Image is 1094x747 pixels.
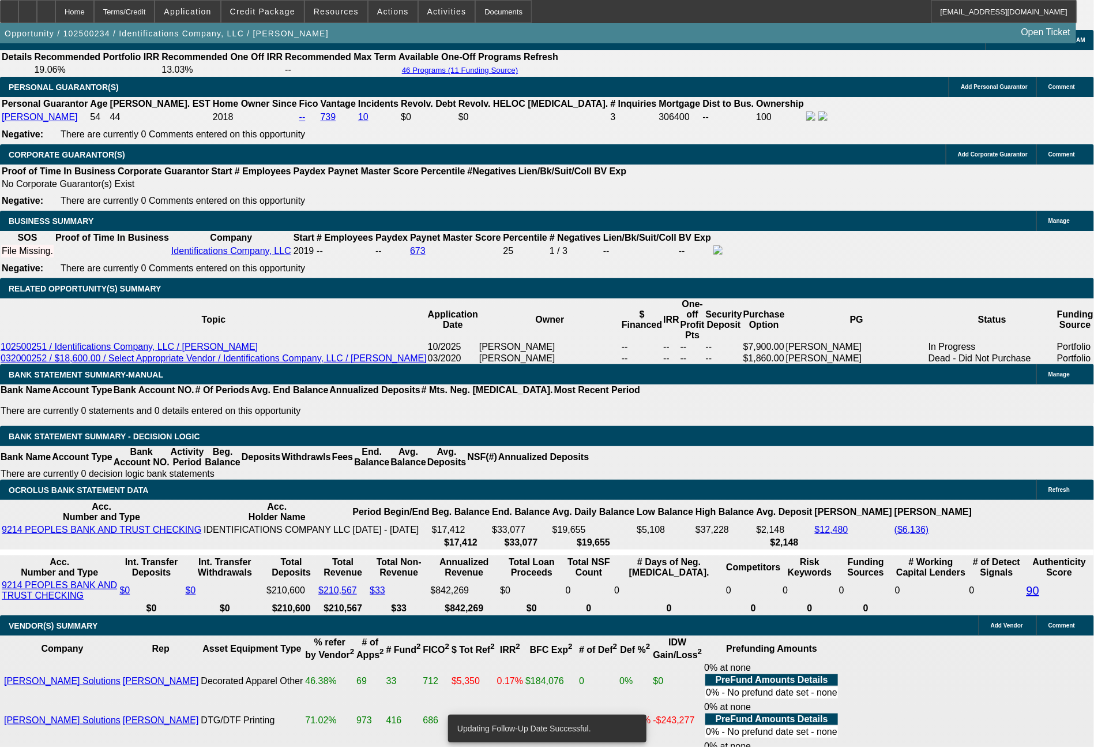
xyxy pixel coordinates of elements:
[9,83,119,92] span: PERSONAL GUARANTOR(S)
[1,406,640,416] p: There are currently 0 statements and 0 details entered on this opportunity
[195,384,250,396] th: # Of Periods
[61,129,305,139] span: There are currently 0 Comments entered on this opportunity
[1026,556,1093,578] th: Authenticity Score
[479,341,621,353] td: [PERSON_NAME]
[410,233,501,242] b: Paynet Master Score
[55,232,170,244] th: Proof of Time In Business
[568,643,572,651] sup: 2
[203,524,351,536] td: IDENTIFICATIONS COMPANY LLC
[110,99,210,109] b: [PERSON_NAME]. EST
[698,648,702,656] sup: 2
[565,580,613,602] td: 0
[743,298,785,341] th: Purchase Option
[756,99,804,109] b: Ownership
[1048,487,1070,493] span: Refresh
[250,384,329,396] th: Avg. End Balance
[815,525,848,535] a: $12,480
[230,7,295,16] span: Credit Package
[318,585,357,595] a: $210,567
[9,432,200,441] span: Bank Statement Summary - Decision Logic
[318,603,368,614] th: $210,567
[499,580,563,602] td: $0
[1017,23,1075,42] a: Open Ticket
[695,501,754,523] th: High Balance
[398,51,522,63] th: Available One-Off Programs
[603,233,676,242] b: Lien/Bk/Suit/Coll
[839,580,893,602] td: 0
[317,233,373,242] b: # Employees
[743,341,785,353] td: $7,900.00
[653,701,703,739] td: -$243,277
[636,501,694,523] th: Low Balance
[304,662,355,700] td: 46.38%
[785,353,928,364] td: [PERSON_NAME]
[431,501,490,523] th: Beg. Balance
[894,556,968,578] th: # Working Capital Lenders
[725,580,781,602] td: 0
[266,556,317,578] th: Total Deposits
[713,245,723,255] img: facebook-icon.png
[170,446,205,468] th: Activity Period
[785,298,928,341] th: PG
[1,51,32,63] th: Details
[782,556,837,578] th: Risk Keywords
[386,701,422,739] td: 416
[725,556,781,578] th: Competitors
[490,643,494,651] sup: 2
[241,446,281,468] th: Deposits
[518,166,592,176] b: Lien/Bk/Suit/Coll
[410,246,426,256] a: 673
[356,662,384,700] td: 69
[743,353,785,364] td: $1,860.00
[266,603,317,614] th: $210,600
[356,701,384,739] td: 973
[354,446,390,468] th: End. Balance
[621,341,663,353] td: --
[1048,622,1075,629] span: Comment
[358,99,398,109] b: Incidents
[503,233,547,242] b: Percentile
[164,7,211,16] span: Application
[498,446,589,468] th: Annualized Deposits
[113,384,195,396] th: Bank Account NO.
[525,662,577,700] td: $184,076
[725,603,781,614] th: 0
[431,524,490,536] td: $17,412
[565,556,613,578] th: Sum of the Total NSF Count and Total Overdraft Fee Count from Ocrolus
[894,525,929,535] a: ($6,136)
[578,701,618,739] td: 33
[516,643,520,651] sup: 2
[321,99,356,109] b: Vantage
[497,662,524,700] td: 0.17%
[451,701,495,739] td: $58,910
[961,84,1028,90] span: Add Personal Guarantor
[401,99,456,109] b: Revolv. Debt
[928,353,1057,364] td: Dead - Did Not Purchase
[969,580,1025,602] td: 0
[705,341,743,353] td: --
[51,384,113,396] th: Account Type
[704,663,839,700] div: 0% at none
[5,29,329,38] span: Opportunity / 102500234 / Identifications Company, LLC / [PERSON_NAME]
[33,64,160,76] td: 19.06%
[705,726,838,738] td: 0% - No prefund date set - none
[702,111,755,124] td: --
[293,245,315,257] td: 2019
[680,353,705,364] td: --
[61,196,305,206] span: There are currently 0 Comments entered on this opportunity
[659,111,701,124] td: 306400
[552,537,636,548] th: $19,655
[299,99,318,109] b: Fico
[41,644,83,653] b: Company
[621,298,663,341] th: $ Financed
[204,446,240,468] th: Beg. Balance
[756,524,813,536] td: $2,148
[2,246,53,256] div: File Missing.
[1,501,202,523] th: Acc. Number and Type
[369,1,418,23] button: Actions
[266,580,317,602] td: $210,600
[421,384,554,396] th: # Mts. Neg. [MEDICAL_DATA].
[398,65,522,75] button: 46 Programs (11 Funding Source)
[579,645,617,655] b: # of Def
[1027,584,1039,597] a: 90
